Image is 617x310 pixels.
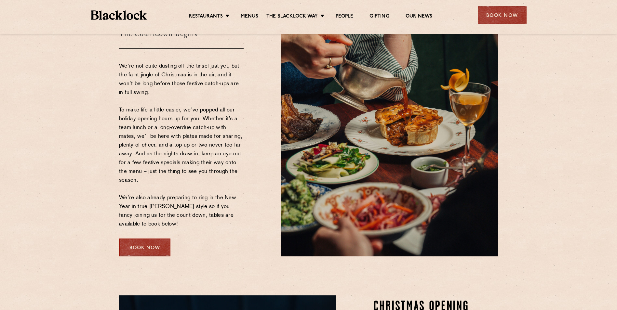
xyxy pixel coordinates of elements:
h3: The Countdown Begins [119,19,244,49]
p: We’re not quite dusting off the tinsel just yet, but the faint jingle of Christmas is in the air,... [119,62,244,229]
a: Gifting [369,13,389,20]
div: Book Now [478,6,527,24]
a: People [336,13,353,20]
img: BL_Textured_Logo-footer-cropped.svg [91,10,147,20]
a: The Blacklock Way [266,13,318,20]
a: Menus [241,13,258,20]
div: Book Now [119,239,170,256]
a: Restaurants [189,13,223,20]
a: Our News [406,13,433,20]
